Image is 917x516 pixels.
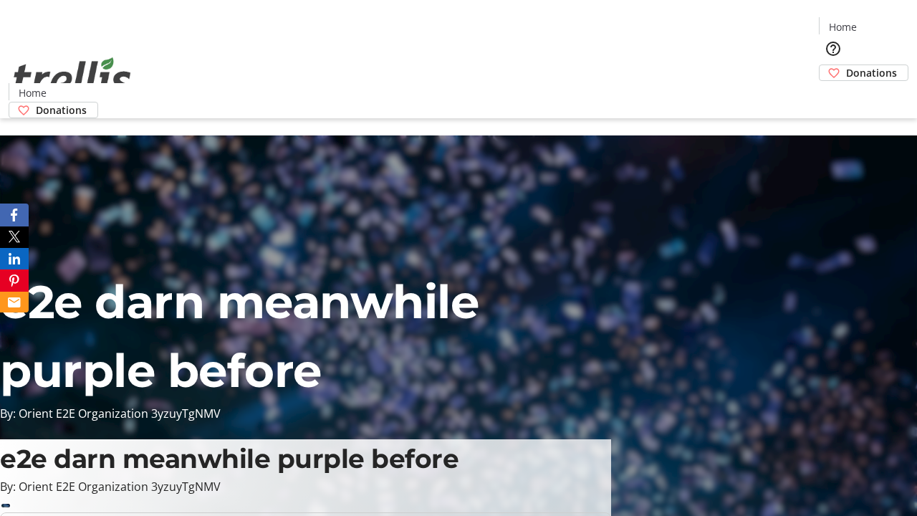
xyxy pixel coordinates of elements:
[820,19,865,34] a: Home
[19,85,47,100] span: Home
[819,64,908,81] a: Donations
[9,102,98,118] a: Donations
[829,19,857,34] span: Home
[36,102,87,118] span: Donations
[9,42,136,113] img: Orient E2E Organization 3yzuyTgNMV's Logo
[9,85,55,100] a: Home
[819,34,848,63] button: Help
[819,81,848,110] button: Cart
[846,65,897,80] span: Donations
